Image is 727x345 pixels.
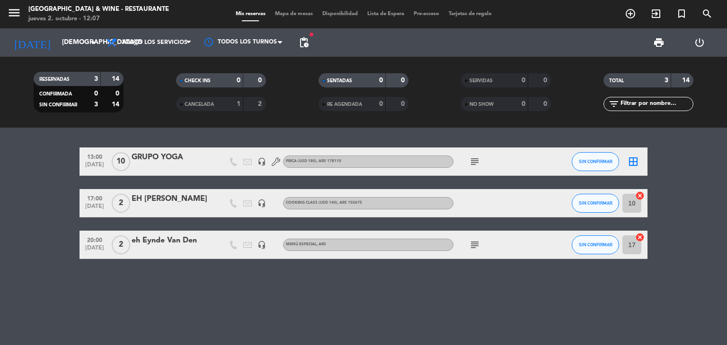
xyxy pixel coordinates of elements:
strong: 1 [237,101,240,107]
i: headset_mic [257,199,266,207]
div: EH [PERSON_NAME] [132,193,212,205]
div: LOG OUT [679,28,720,57]
span: SIN CONFIRMAR [39,103,77,107]
i: headset_mic [257,157,266,166]
span: SIN CONFIRMAR [579,200,612,206]
i: arrow_drop_down [88,37,99,48]
div: [GEOGRAPHIC_DATA] & Wine - Restaurante [28,5,169,14]
span: COOKING CLASS (USD 140) [286,201,362,205]
strong: 0 [543,77,549,84]
span: , ARS 178110 [317,159,341,163]
strong: 0 [543,101,549,107]
span: 2 [112,235,130,254]
i: subject [469,156,480,167]
button: SIN CONFIRMAR [572,152,619,171]
span: [DATE] [83,245,106,256]
span: [DATE] [83,203,106,214]
span: SIN CONFIRMAR [579,242,612,247]
span: NO SHOW [470,102,494,107]
span: PIRCA (USD 180) [286,159,341,163]
strong: 0 [237,77,240,84]
span: CANCELADA [185,102,214,107]
span: 20:00 [83,234,106,245]
strong: 3 [94,76,98,82]
strong: 0 [94,90,98,97]
strong: 0 [522,77,525,84]
span: print [653,37,665,48]
span: Todos los servicios [122,39,187,46]
strong: 0 [379,101,383,107]
span: SERVIDAS [470,78,493,83]
span: RESERVADAS [39,77,70,82]
strong: 2 [258,101,264,107]
span: MENÚ ESPECIAL [286,242,326,246]
strong: 0 [115,90,121,97]
i: cancel [635,191,645,200]
span: Pre-acceso [409,11,444,17]
i: headset_mic [257,241,266,249]
span: fiber_manual_record [309,32,314,37]
i: exit_to_app [650,8,662,19]
i: turned_in_not [676,8,687,19]
button: SIN CONFIRMAR [572,235,619,254]
span: 13:00 [83,151,106,162]
span: SENTADAS [327,78,352,83]
i: add_circle_outline [625,8,636,19]
strong: 0 [401,77,407,84]
span: , ARS 150675 [337,201,362,205]
strong: 3 [665,77,668,84]
div: GRUPO YOGA [132,151,212,164]
span: Tarjetas de regalo [444,11,496,17]
strong: 14 [112,76,121,82]
span: Mapa de mesas [270,11,318,17]
span: Lista de Espera [363,11,409,17]
i: border_all [628,156,639,167]
i: [DATE] [7,32,57,53]
span: CONFIRMADA [39,92,72,96]
i: cancel [635,233,645,242]
strong: 14 [682,77,692,84]
strong: 14 [112,101,121,108]
span: 17:00 [83,192,106,203]
span: Mis reservas [231,11,270,17]
strong: 0 [379,77,383,84]
strong: 0 [258,77,264,84]
i: subject [469,239,480,250]
span: RE AGENDADA [327,102,362,107]
i: search [701,8,713,19]
button: menu [7,6,21,23]
span: SIN CONFIRMAR [579,159,612,164]
strong: 0 [401,101,407,107]
span: 2 [112,194,130,213]
div: jueves 2. octubre - 12:07 [28,14,169,24]
strong: 0 [522,101,525,107]
i: filter_list [608,98,620,110]
span: TOTAL [609,78,624,83]
input: Filtrar por nombre... [620,99,693,109]
i: power_settings_new [694,37,705,48]
button: SIN CONFIRMAR [572,194,619,213]
i: menu [7,6,21,20]
strong: 3 [94,101,98,108]
span: Disponibilidad [318,11,363,17]
span: CHECK INS [185,78,211,83]
div: eh Eynde Van Den [132,234,212,247]
span: [DATE] [83,162,106,172]
span: pending_actions [298,37,310,48]
span: 10 [112,152,130,171]
span: , ARS [317,242,326,246]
